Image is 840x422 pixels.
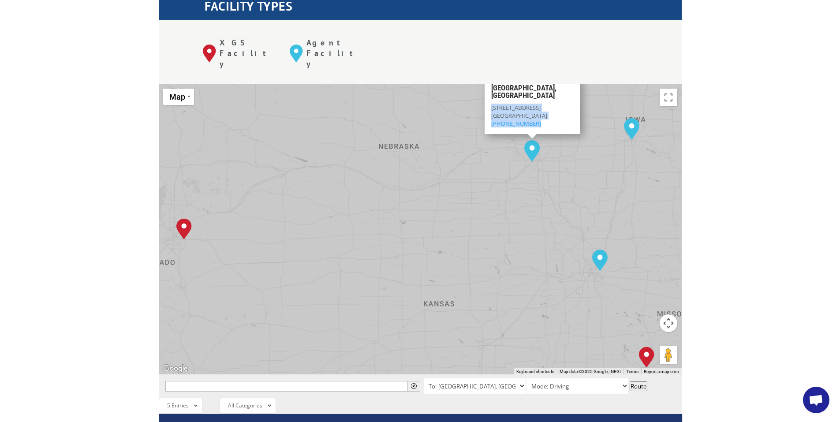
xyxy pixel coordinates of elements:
button: Change map style [163,89,194,105]
span: Close [570,81,576,87]
img: Google [161,363,190,374]
div: Omaha, NE [524,140,540,161]
button: Map camera controls [660,314,677,332]
div: Springfield, MO [639,347,654,368]
a: Report a map error [644,369,679,374]
span: All Categories [228,402,262,409]
div: Open chat [803,387,829,413]
a: Terms [626,369,638,374]
span: 5 Entries [167,402,189,409]
p: Agent Facility [306,37,363,69]
button: Keyboard shortcuts [516,369,554,375]
a: [PHONE_NUMBER] [491,120,541,127]
div: Denver, CO [176,218,192,239]
a: Open this area in Google Maps (opens a new window) [161,363,190,374]
p: XGS Facility [220,37,276,69]
span: Map [169,92,185,101]
button:  [407,381,420,392]
div: Kansas City, MO [592,250,608,271]
span: [STREET_ADDRESS] [491,103,540,111]
button: Drag Pegman onto the map to open Street View [660,346,677,364]
button: Toggle fullscreen view [660,89,677,106]
div: Des Moines, IA [624,118,639,139]
span: Map data ©2025 Google, INEGI [560,369,621,374]
span:  [411,383,417,389]
button: Route [630,381,647,391]
h3: [GEOGRAPHIC_DATA], [GEOGRAPHIC_DATA] [491,84,573,103]
span: [GEOGRAPHIC_DATA] [491,112,547,120]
